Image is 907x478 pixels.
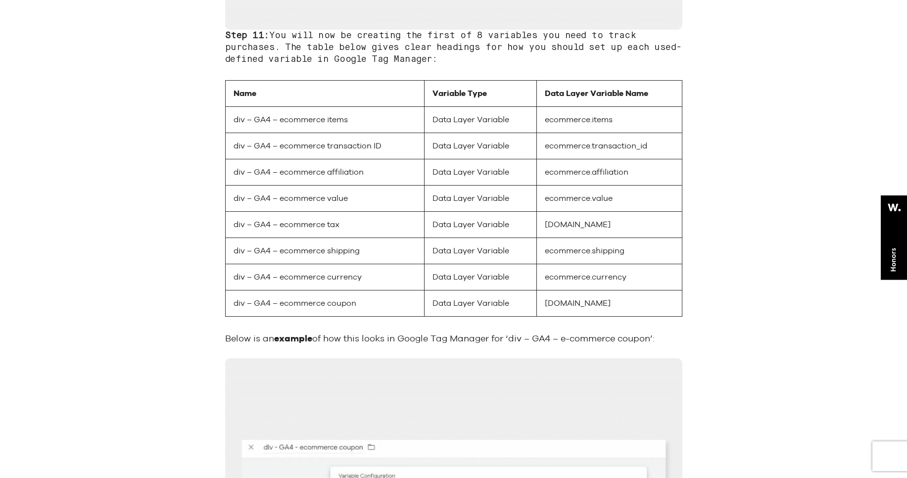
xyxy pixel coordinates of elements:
[537,238,682,264] td: ecommerce.shipping
[225,238,424,264] td: div – GA4 – ecommerce shipping
[225,211,424,238] td: div – GA4 – ecommerce tax
[424,290,537,316] td: Data Layer Variable
[225,133,424,159] td: div – GA4 – ecommerce transaction ID
[424,211,537,238] td: Data Layer Variable
[537,211,682,238] td: [DOMAIN_NAME]
[537,290,682,316] td: [DOMAIN_NAME]
[274,333,312,343] strong: example
[432,89,487,98] strong: Variable Type
[234,89,256,98] strong: Name
[424,238,537,264] td: Data Layer Variable
[537,185,682,211] td: ecommerce.value
[225,185,424,211] td: div – GA4 – ecommerce value
[225,290,424,316] td: div – GA4 – ecommerce coupon
[424,106,537,133] td: Data Layer Variable
[424,185,537,211] td: Data Layer Variable
[225,264,424,290] td: div – GA4 – ecommerce currency
[225,329,682,349] p: Below is an of how this looks in Google Tag Manager for ‘div – GA4 – e-commerce coupon’:
[537,133,682,159] td: ecommerce.transaction_id
[537,264,682,290] td: ecommerce.currency
[424,159,537,185] td: Data Layer Variable
[225,30,682,65] h3: You will now be creating the first of 8 variables you need to track purchases. The table below gi...
[424,264,537,290] td: Data Layer Variable
[424,133,537,159] td: Data Layer Variable
[225,106,424,133] td: div – GA4 – ecommerce items
[225,159,424,185] td: div – GA4 – ecommerce affiliation
[225,31,269,40] strong: Step 11:
[537,159,682,185] td: ecommerce.affiliation
[537,106,682,133] td: ecommerce.items
[545,89,648,98] strong: Data Layer Variable Name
